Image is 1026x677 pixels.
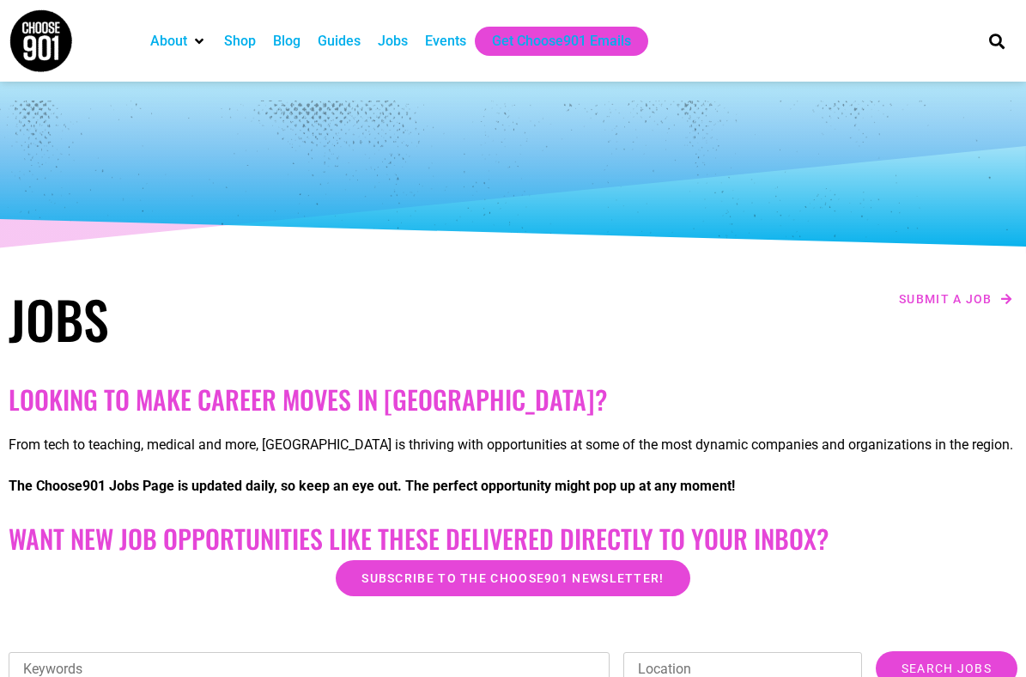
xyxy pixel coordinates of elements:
[336,560,689,596] a: Subscribe to the Choose901 newsletter!
[9,523,1017,554] h2: Want New Job Opportunities like these Delivered Directly to your Inbox?
[361,572,664,584] span: Subscribe to the Choose901 newsletter!
[899,293,993,305] span: Submit a job
[425,31,466,52] a: Events
[142,27,216,56] div: About
[492,31,631,52] a: Get Choose901 Emails
[982,27,1011,55] div: Search
[142,27,959,56] nav: Main nav
[894,288,1017,310] a: Submit a job
[224,31,256,52] a: Shop
[9,288,505,350] h1: Jobs
[150,31,187,52] a: About
[9,384,1017,415] h2: Looking to make career moves in [GEOGRAPHIC_DATA]?
[318,31,361,52] a: Guides
[273,31,301,52] a: Blog
[378,31,408,52] a: Jobs
[9,435,1017,455] p: From tech to teaching, medical and more, [GEOGRAPHIC_DATA] is thriving with opportunities at some...
[9,478,735,494] strong: The Choose901 Jobs Page is updated daily, so keep an eye out. The perfect opportunity might pop u...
